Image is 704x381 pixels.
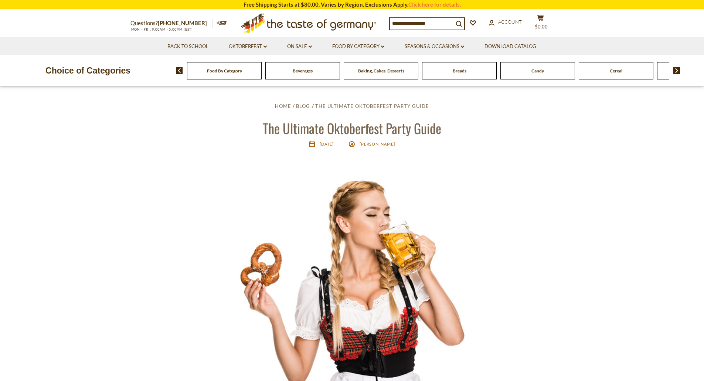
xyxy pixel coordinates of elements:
a: The Ultimate Oktoberfest Party Guide [315,103,429,109]
p: Questions? [130,18,212,28]
a: Click here for details. [408,1,461,8]
a: Baking, Cakes, Desserts [358,68,404,74]
a: Beverages [293,68,313,74]
a: Home [275,103,291,109]
span: [PERSON_NAME] [360,142,395,146]
img: previous arrow [176,67,183,74]
a: Food By Category [207,68,242,74]
a: Cereal [610,68,622,74]
a: On Sale [287,42,312,51]
a: Food By Category [332,42,384,51]
button: $0.00 [530,14,552,33]
a: Download Catalog [484,42,536,51]
a: Back to School [167,42,208,51]
img: next arrow [673,67,680,74]
span: Account [498,19,522,25]
h1: The Ultimate Oktoberfest Party Guide [23,120,681,136]
a: Blog [296,103,310,109]
a: Seasons & Occasions [405,42,464,51]
span: $0.00 [535,24,548,30]
a: [PHONE_NUMBER] [158,20,207,26]
a: Account [489,18,522,26]
span: MON - FRI, 9:00AM - 5:00PM (EST) [130,27,193,31]
a: Candy [531,68,544,74]
a: Oktoberfest [229,42,267,51]
time: [DATE] [320,142,334,146]
a: Breads [453,68,466,74]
